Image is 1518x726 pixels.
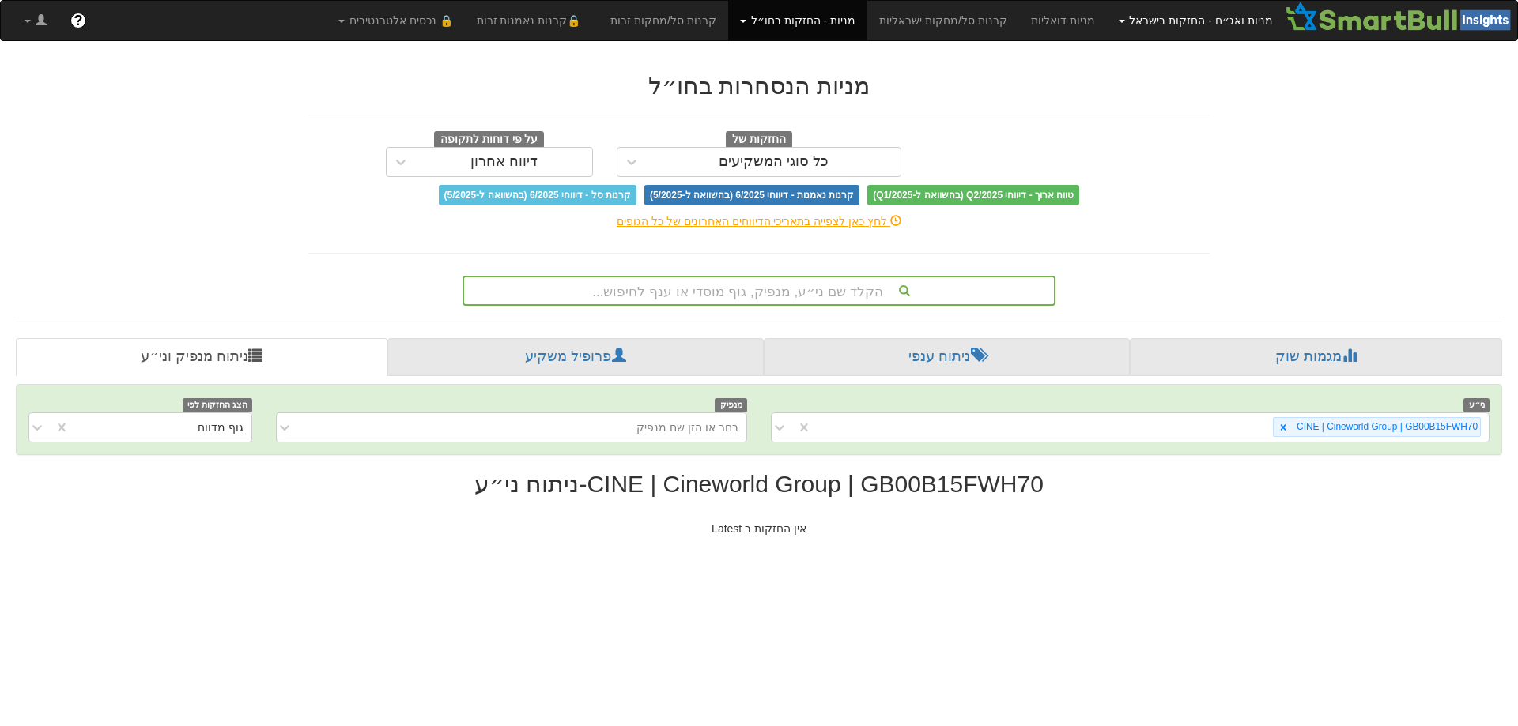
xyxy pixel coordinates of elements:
div: כל סוגי המשקיעים [719,154,829,170]
span: הצג החזקות לפי [183,398,252,412]
a: מניות דואליות [1019,1,1107,40]
span: טווח ארוך - דיווחי Q2/2025 (בהשוואה ל-Q1/2025) [867,185,1079,205]
div: אין החזקות ב Latest [16,521,1502,536]
a: קרנות סל/מחקות זרות [599,1,728,40]
a: ? [59,1,98,40]
a: מגמות שוק [1130,338,1502,376]
a: קרנות סל/מחקות ישראליות [867,1,1019,40]
div: CINE | Cineworld Group | GB00B15FWH70 [1292,418,1480,436]
div: דיווח אחרון [470,154,538,170]
div: גוף מדווח [198,419,244,435]
div: בחר או הזן שם מנפיק [636,419,738,435]
a: מניות - החזקות בחו״ל [728,1,867,40]
span: החזקות של [726,131,792,149]
span: ? [74,13,82,28]
a: 🔒קרנות נאמנות זרות [465,1,599,40]
a: ניתוח ענפי [764,338,1130,376]
a: מניות ואג״ח - החזקות בישראל [1107,1,1285,40]
span: קרנות נאמנות - דיווחי 6/2025 (בהשוואה ל-5/2025) [644,185,859,205]
div: הקלד שם ני״ע, מנפיק, גוף מוסדי או ענף לחיפוש... [464,277,1054,304]
span: ני״ע [1463,398,1490,412]
img: Smartbull [1285,1,1517,32]
a: 🔒 נכסים אלטרנטיבים [327,1,465,40]
a: ניתוח מנפיק וני״ע [16,338,387,376]
h2: מניות הנסחרות בחו״ל [308,73,1210,99]
span: מנפיק [715,398,747,412]
a: פרופיל משקיע [387,338,764,376]
span: קרנות סל - דיווחי 6/2025 (בהשוואה ל-5/2025) [439,185,636,205]
div: לחץ כאן לצפייה בתאריכי הדיווחים האחרונים של כל הגופים [296,213,1222,229]
span: על פי דוחות לתקופה [434,131,544,149]
h2: CINE | Cineworld Group | GB00B15FWH70 - ניתוח ני״ע [16,471,1502,497]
